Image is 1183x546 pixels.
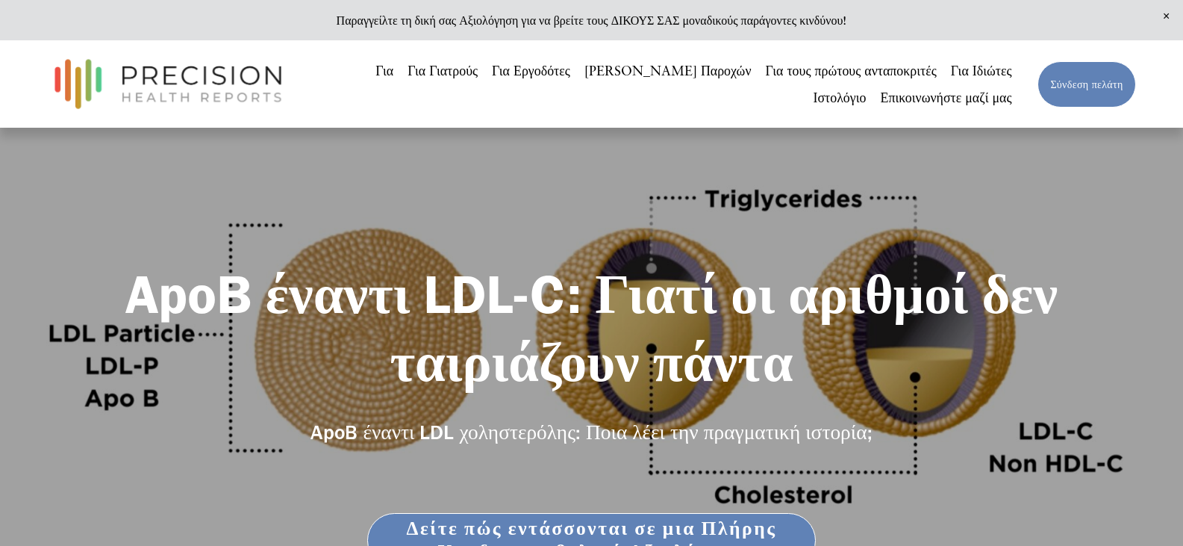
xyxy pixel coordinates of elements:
a: Για Γιατρούς [408,58,478,84]
font: Για [375,63,393,78]
a: Για τους πρώτους ανταποκριτές [766,58,937,84]
font: Επικοινωνήστε μαζί μας [880,90,1011,105]
a: Για Εργοδότες [492,58,570,84]
font: Για τους πρώτους ανταποκριτές [766,63,937,78]
a: [PERSON_NAME] Παροχών [584,58,752,84]
font: ApoB έναντι LDL χοληστερόλης: Ποια λέει την πραγματική ιστορία; [310,420,872,444]
img: Αναφορές ακριβείας για την υγεία [47,52,289,116]
font: Ιστολόγιο [813,90,866,105]
a: Ιστολόγιο [813,84,866,111]
font: Για Γιατρούς [408,63,478,78]
a: Επικοινωνήστε μαζί μας [880,84,1011,111]
a: Για [375,58,393,84]
font: Σύνδεση πελάτη [1050,78,1123,90]
font: [PERSON_NAME] Παροχών [584,63,752,78]
font: Για Εργοδότες [492,63,570,78]
font: Για Ιδιώτες [951,63,1012,78]
a: Σύνδεση πελάτη [1037,61,1135,108]
a: Για Ιδιώτες [951,58,1012,84]
font: ApoB έναντι LDL-C: Γιατί οι αριθμοί δεν ταιριάζουν πάντα [125,261,1071,394]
